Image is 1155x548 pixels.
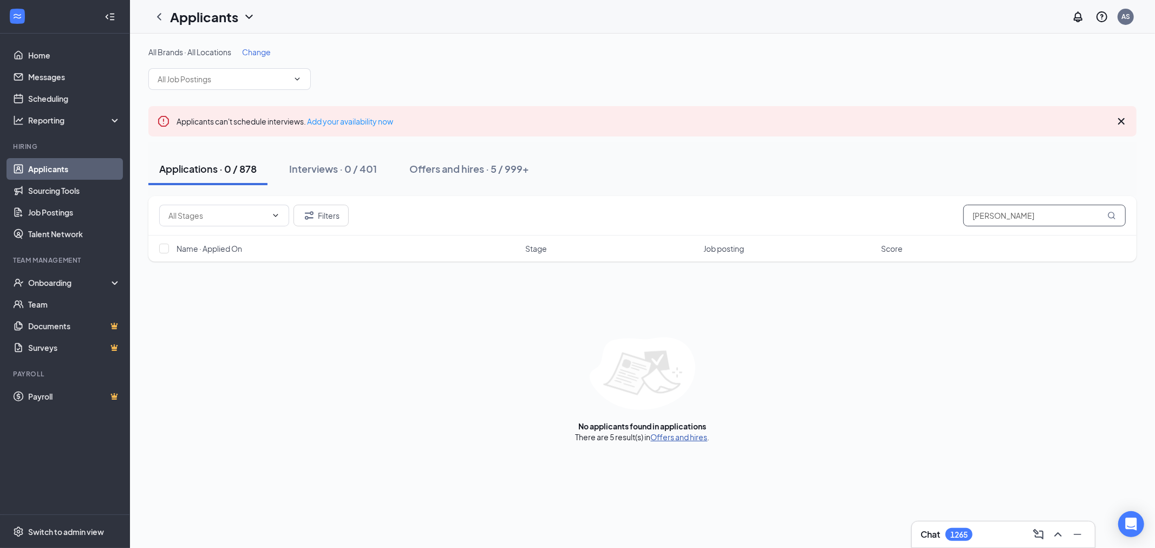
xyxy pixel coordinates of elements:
[1052,528,1065,541] svg: ChevronUp
[168,210,267,221] input: All Stages
[590,337,695,410] img: empty-state
[28,526,104,537] div: Switch to admin view
[13,256,119,265] div: Team Management
[271,211,280,220] svg: ChevronDown
[28,88,121,109] a: Scheduling
[1118,511,1144,537] div: Open Intercom Messenger
[950,530,968,539] div: 1265
[1071,528,1084,541] svg: Minimize
[153,10,166,23] svg: ChevronLeft
[1030,526,1047,543] button: ComposeMessage
[28,337,121,358] a: SurveysCrown
[1121,12,1130,21] div: AS
[159,162,257,175] div: Applications · 0 / 878
[13,369,119,379] div: Payroll
[28,66,121,88] a: Messages
[28,223,121,245] a: Talent Network
[1095,10,1108,23] svg: QuestionInfo
[1032,528,1045,541] svg: ComposeMessage
[1069,526,1086,543] button: Minimize
[289,162,377,175] div: Interviews · 0 / 401
[177,116,393,126] span: Applicants can't schedule interviews.
[881,243,903,254] span: Score
[28,293,121,315] a: Team
[28,158,121,180] a: Applicants
[13,115,24,126] svg: Analysis
[1107,211,1116,220] svg: MagnifyingGlass
[921,529,940,540] h3: Chat
[28,201,121,223] a: Job Postings
[157,115,170,128] svg: Error
[651,432,708,442] a: Offers and hires
[13,526,24,537] svg: Settings
[105,11,115,22] svg: Collapse
[28,44,121,66] a: Home
[703,243,744,254] span: Job posting
[303,209,316,222] svg: Filter
[526,243,547,254] span: Stage
[243,10,256,23] svg: ChevronDown
[170,8,238,26] h1: Applicants
[576,432,710,442] div: There are 5 result(s) in .
[13,277,24,288] svg: UserCheck
[28,386,121,407] a: PayrollCrown
[28,315,121,337] a: DocumentsCrown
[1049,526,1067,543] button: ChevronUp
[158,73,289,85] input: All Job Postings
[28,115,121,126] div: Reporting
[28,180,121,201] a: Sourcing Tools
[293,75,302,83] svg: ChevronDown
[12,11,23,22] svg: WorkstreamLogo
[148,47,231,57] span: All Brands · All Locations
[409,162,529,175] div: Offers and hires · 5 / 999+
[293,205,349,226] button: Filter Filters
[963,205,1126,226] input: Search in applications
[1115,115,1128,128] svg: Cross
[177,243,242,254] span: Name · Applied On
[307,116,393,126] a: Add your availability now
[1072,10,1085,23] svg: Notifications
[242,47,271,57] span: Change
[579,421,707,432] div: No applicants found in applications
[13,142,119,151] div: Hiring
[28,277,112,288] div: Onboarding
